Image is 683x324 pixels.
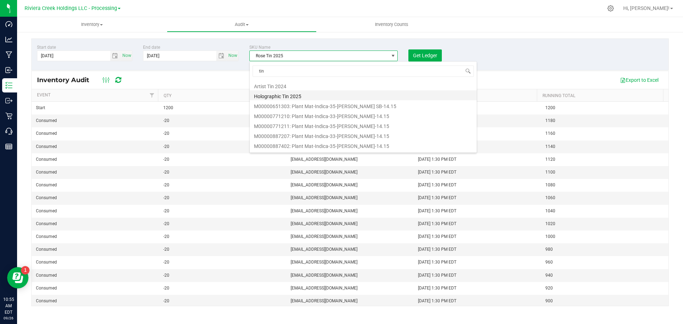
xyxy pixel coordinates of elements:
[418,182,456,188] span: [DATE] 1:30 PM EDT
[120,51,132,61] span: select
[36,182,155,188] span: Consumed
[5,112,12,119] inline-svg: Retail
[418,221,456,227] span: [DATE] 1:30 PM EDT
[615,74,663,86] button: Export to Excel
[110,51,121,61] span: select
[418,246,456,253] span: [DATE] 1:30 PM EDT
[545,285,664,292] span: 920
[291,169,409,176] span: [EMAIL_ADDRESS][DOMAIN_NAME]
[163,246,282,253] span: -20
[5,143,12,150] inline-svg: Reports
[121,51,133,61] span: Set Current date
[163,233,282,240] span: -20
[5,97,12,104] inline-svg: Outbound
[5,36,12,43] inline-svg: Analytics
[146,89,158,101] a: Filter
[36,169,155,176] span: Consumed
[408,49,442,62] button: Get Ledger
[163,182,282,188] span: -20
[7,267,28,288] iframe: Resource center
[291,182,409,188] span: [EMAIL_ADDRESS][DOMAIN_NAME]
[163,298,282,304] span: -20
[37,45,56,50] span: Start date
[365,21,418,28] span: Inventory Counts
[36,195,155,201] span: Consumed
[545,259,664,266] span: 960
[545,246,664,253] span: 980
[163,272,282,279] span: -20
[418,233,456,240] span: [DATE] 1:30 PM EDT
[216,51,227,61] span: select
[163,195,282,201] span: -20
[418,195,456,201] span: [DATE] 1:30 PM EDT
[418,169,456,176] span: [DATE] 1:30 PM EDT
[418,298,456,304] span: [DATE] 1:30 PM EDT
[163,285,282,292] span: -20
[227,51,239,61] span: Set Current date
[545,182,664,188] span: 1080
[545,117,664,124] span: 1180
[250,51,389,61] span: Rose Tin 2025
[163,259,282,266] span: -20
[36,156,155,163] span: Consumed
[163,221,282,227] span: -20
[291,221,409,227] span: [EMAIL_ADDRESS][DOMAIN_NAME]
[163,130,282,137] span: -20
[3,315,14,321] p: 09/26
[36,259,155,266] span: Consumed
[21,266,30,275] iframe: Resource center unread badge
[291,233,409,240] span: [EMAIL_ADDRESS][DOMAIN_NAME]
[5,67,12,74] inline-svg: Inbound
[5,51,12,58] inline-svg: Manufacturing
[542,93,575,98] a: Running Total
[291,259,409,266] span: [EMAIL_ADDRESS][DOMAIN_NAME]
[545,272,664,279] span: 940
[317,17,466,32] a: Inventory Counts
[36,246,155,253] span: Consumed
[418,208,456,214] span: [DATE] 1:30 PM EDT
[163,143,282,150] span: -20
[545,105,664,111] span: 1200
[36,208,155,214] span: Consumed
[167,17,317,32] a: Audit
[36,117,155,124] span: Consumed
[163,208,282,214] span: -20
[413,53,437,58] span: Get Ledger
[36,233,155,240] span: Consumed
[418,259,456,266] span: [DATE] 1:30 PM EDT
[36,285,155,292] span: Consumed
[291,298,409,304] span: [EMAIL_ADDRESS][DOMAIN_NAME]
[418,156,456,163] span: [DATE] 1:30 PM EDT
[164,93,171,98] a: Qty
[36,105,155,111] span: Start
[163,156,282,163] span: -20
[227,51,238,61] span: select
[25,5,117,11] span: Riviera Creek Holdings LLC - Processing
[623,5,669,11] span: Hi, [PERSON_NAME]!
[5,82,12,89] inline-svg: Inventory
[17,21,167,28] span: Inventory
[5,128,12,135] inline-svg: Call Center
[167,21,316,28] span: Audit
[291,195,409,201] span: [EMAIL_ADDRESS][DOMAIN_NAME]
[37,76,96,84] span: Inventory Audit
[545,143,664,150] span: 1140
[143,45,160,50] span: End date
[291,272,409,279] span: [EMAIL_ADDRESS][DOMAIN_NAME]
[5,21,12,28] inline-svg: Dashboard
[545,221,664,227] span: 1020
[36,272,155,279] span: Consumed
[36,143,155,150] span: Consumed
[545,298,664,304] span: 900
[249,45,270,50] span: SKU Name
[545,130,664,137] span: 1160
[36,298,155,304] span: Consumed
[163,169,282,176] span: -20
[3,296,14,315] p: 10:55 AM EDT
[291,208,409,214] span: [EMAIL_ADDRESS][DOMAIN_NAME]
[545,195,664,201] span: 1060
[291,285,409,292] span: [EMAIL_ADDRESS][DOMAIN_NAME]
[291,246,409,253] span: [EMAIL_ADDRESS][DOMAIN_NAME]
[418,285,456,292] span: [DATE] 1:30 PM EDT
